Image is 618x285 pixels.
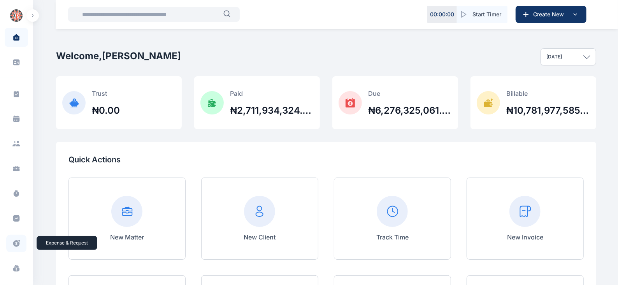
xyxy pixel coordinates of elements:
p: Paid [230,89,314,98]
p: New Invoice [507,232,543,242]
p: New Client [244,232,276,242]
p: Trust [92,89,120,98]
span: Start Timer [472,11,501,18]
p: Due [368,89,452,98]
h2: ₦6,276,325,061.82 [368,104,452,117]
button: Start Timer [457,6,507,23]
h2: ₦10,781,977,585.65 [506,104,590,117]
h2: Welcome, [PERSON_NAME] [56,50,181,62]
p: 00 : 00 : 00 [430,11,454,18]
h2: ₦0.00 [92,104,120,117]
p: Track Time [376,232,409,242]
p: Billable [506,89,590,98]
h2: ₦2,711,934,324.89 [230,104,314,117]
p: [DATE] [546,54,562,60]
p: Quick Actions [68,154,584,165]
span: Create New [530,11,571,18]
p: New Matter [110,232,144,242]
button: Create New [516,6,586,23]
